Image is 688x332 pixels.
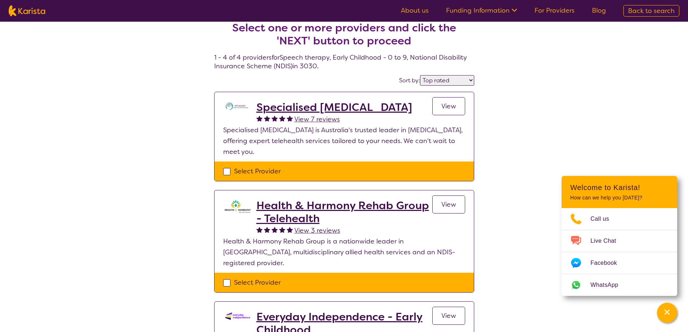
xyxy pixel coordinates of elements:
img: kdssqoqrr0tfqzmv8ac0.png [223,310,252,322]
img: fullstar [256,227,263,233]
span: Call us [590,214,618,224]
label: Sort by: [399,77,420,84]
h4: 1 - 4 of 4 providers for Speech therapy , Early Childhood - 0 to 9 , National Disability Insuranc... [214,4,474,70]
a: Web link opens in a new tab. [562,274,677,296]
h2: Select one or more providers and click the 'NEXT' button to proceed [223,21,466,47]
a: For Providers [535,6,575,15]
a: Blog [592,6,606,15]
a: View 7 reviews [294,114,340,125]
div: Channel Menu [562,176,677,296]
img: fullstar [287,115,293,121]
a: View [432,97,465,115]
p: Health & Harmony Rehab Group is a nationwide leader in [GEOGRAPHIC_DATA], multidisciplinary allie... [223,236,465,268]
ul: Choose channel [562,208,677,296]
a: About us [401,6,429,15]
img: fullstar [264,227,270,233]
img: fullstar [272,227,278,233]
span: View [441,200,456,209]
span: View [441,102,456,111]
span: WhatsApp [590,280,627,290]
img: fullstar [279,115,285,121]
a: Back to search [623,5,679,17]
img: fullstar [264,115,270,121]
img: ztak9tblhgtrn1fit8ap.png [223,199,252,214]
img: fullstar [279,227,285,233]
img: fullstar [272,115,278,121]
img: tc7lufxpovpqcirzzyzq.png [223,101,252,112]
span: Live Chat [590,236,625,246]
img: fullstar [256,115,263,121]
span: View 7 reviews [294,115,340,124]
a: Health & Harmony Rehab Group - Telehealth [256,199,432,225]
img: Karista logo [9,5,45,16]
a: View [432,307,465,325]
p: Specialised [MEDICAL_DATA] is Australia's trusted leader in [MEDICAL_DATA], offering expert teleh... [223,125,465,157]
button: Channel Menu [657,303,677,323]
span: Facebook [590,258,626,268]
a: View 3 reviews [294,225,340,236]
a: Funding Information [446,6,517,15]
span: Back to search [628,7,675,15]
span: View 3 reviews [294,226,340,235]
a: View [432,195,465,214]
img: fullstar [287,227,293,233]
span: View [441,311,456,320]
p: How can we help you [DATE]? [570,195,668,201]
a: Specialised [MEDICAL_DATA] [256,101,412,114]
h2: Welcome to Karista! [570,183,668,192]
